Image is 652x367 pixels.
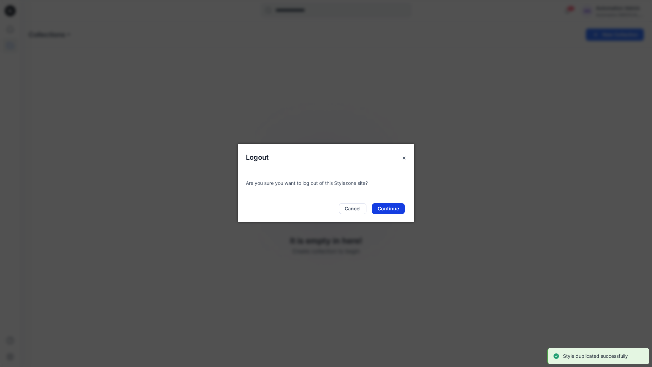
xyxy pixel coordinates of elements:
button: Continue [372,203,405,214]
h5: Logout [238,144,277,171]
button: Cancel [339,203,366,214]
p: Style duplicated successfully [563,352,628,360]
div: Notifications-bottom-right [545,345,652,367]
p: Are you sure you want to log out of this Stylezone site? [246,179,406,187]
button: Close [398,152,410,164]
